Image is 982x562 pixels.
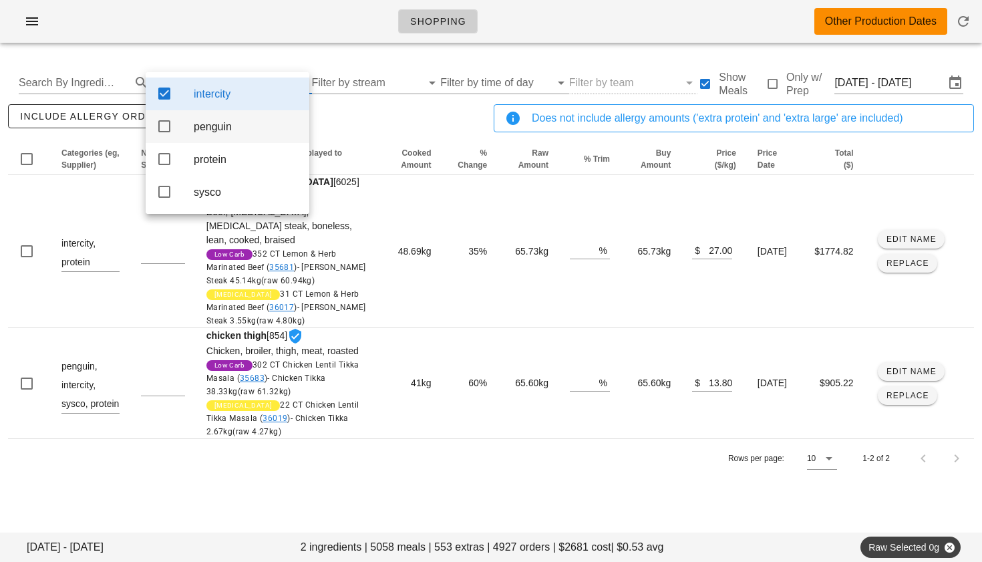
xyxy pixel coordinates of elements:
[807,448,837,469] div: 10Rows per page:
[240,374,265,383] a: 35683
[468,246,487,257] span: 35%
[621,143,681,175] th: Buy Amount: Not sorted. Activate to sort ascending.
[458,148,487,170] span: % Change
[269,303,294,312] a: 36017
[61,148,120,170] span: Categories (eg, Supplier)
[886,367,937,376] span: Edit Name
[206,330,367,438] span: [854]
[141,148,180,170] span: Notes (eg, SKU)
[814,246,853,257] span: $1774.82
[862,452,890,464] div: 1-2 of 2
[206,206,352,245] span: Beef, [MEDICAL_DATA], [MEDICAL_DATA] steak, boneless, lean, cooked, braised
[8,104,178,128] button: include allergy orders
[886,235,937,244] span: Edit Name
[599,374,610,391] div: %
[194,88,299,100] div: intercity
[468,378,487,388] span: 60%
[232,427,281,436] span: (raw 4.27kg)
[681,143,747,175] th: Price ($/kg): Not sorted. Activate to sort ascending.
[442,143,498,175] th: % Change: Not sorted. Activate to sort ascending.
[214,289,273,300] span: [MEDICAL_DATA]
[206,289,366,325] span: 31 CT Lemon & Herb Marinated Beef ( )
[214,360,244,371] span: Low Carb
[498,175,559,328] td: 65.73kg
[206,360,359,396] span: 302 CT Chicken Lentil Tikka Masala ( )
[747,328,803,438] td: [DATE]
[803,143,864,175] th: Total ($): Not sorted. Activate to sort ascending.
[886,259,929,268] span: Replace
[261,276,315,285] span: (raw 60.94kg)
[312,72,441,94] div: Filter by stream
[943,541,955,553] button: Close
[807,452,816,464] div: 10
[825,13,937,29] div: Other Production Dates
[758,148,777,170] span: Price Date
[728,439,837,478] div: Rows per page:
[584,154,610,164] span: % Trim
[559,143,621,175] th: % Trim: Not sorted. Activate to sort ascending.
[377,143,442,175] th: Cooked Amount: Not sorted. Activate to sort ascending.
[206,176,367,327] span: [6025]
[868,537,953,558] span: Raw Selected 0g
[621,328,681,438] td: 65.60kg
[621,175,681,328] td: 65.73kg
[786,71,834,98] label: Only w/ Prep
[214,400,273,411] span: [MEDICAL_DATA]
[206,249,366,285] span: 352 CT Lemon & Herb Marinated Beef ( )
[532,110,963,126] div: Does not include allergy amounts ('extra protein' and 'extra large' are included)
[194,186,299,198] div: sysco
[878,254,937,273] button: Replace
[835,148,854,170] span: Total ($)
[257,316,305,325] span: (raw 4.80kg)
[498,328,559,438] td: 65.60kg
[411,378,431,388] span: 41kg
[878,362,945,381] button: Edit Name
[194,120,299,133] div: penguin
[611,539,664,555] span: | $0.53 avg
[130,143,196,175] th: Notes (eg, SKU): Not sorted. Activate to sort ascending.
[206,345,359,356] span: Chicken, broiler, thigh, meat, roasted
[692,374,700,391] div: $
[878,386,937,405] button: Replace
[19,111,167,122] span: include allergy orders
[194,153,299,166] div: protein
[206,330,267,341] strong: chicken thigh
[398,9,478,33] a: Shopping
[238,387,291,396] span: (raw 61.32kg)
[719,71,765,98] label: Show Meals
[599,241,610,259] div: %
[51,143,130,175] th: Categories (eg, Supplier): Not sorted. Activate to sort ascending.
[747,143,803,175] th: Price Date: Not sorted. Activate to sort ascending.
[214,249,244,260] span: Low Carb
[747,175,803,328] td: [DATE]
[886,391,929,400] span: Replace
[269,263,294,272] a: 35681
[498,143,559,175] th: Raw Amount: Not sorted. Activate to sort ascending.
[401,148,431,170] span: Cooked Amount
[398,246,432,257] span: 48.69kg
[878,230,945,249] button: Edit Name
[715,148,736,170] span: Price ($/kg)
[518,148,548,170] span: Raw Amount
[641,148,671,170] span: Buy Amount
[440,72,569,94] div: Filter by time of day
[263,414,287,423] a: 36019
[410,16,466,27] span: Shopping
[206,400,359,436] span: 22 CT Chicken Lentil Tikka Masala ( )
[820,378,854,388] span: $905.22
[692,241,700,259] div: $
